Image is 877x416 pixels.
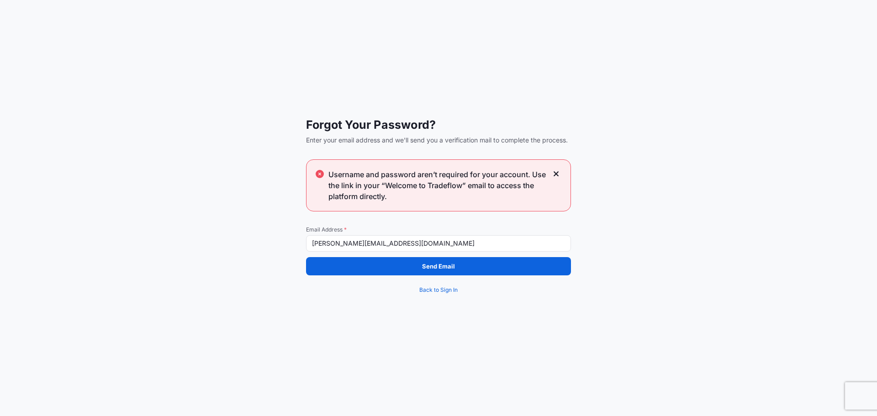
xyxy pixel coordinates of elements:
[328,169,548,202] span: Username and password aren’t required for your account. Use the link in your “Welcome to Tradeflo...
[306,226,571,233] span: Email Address
[419,285,458,295] span: Back to Sign In
[306,257,571,275] button: Send Email
[306,281,571,299] a: Back to Sign In
[306,117,571,132] span: Forgot Your Password?
[306,235,571,252] input: example@gmail.com
[422,262,455,271] p: Send Email
[306,136,571,145] span: Enter your email address and we'll send you a verification mail to complete the process.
